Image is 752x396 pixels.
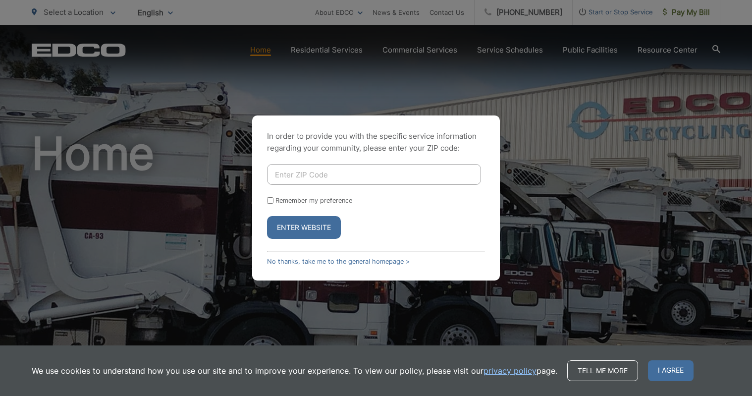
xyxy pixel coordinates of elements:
p: In order to provide you with the specific service information regarding your community, please en... [267,130,485,154]
a: No thanks, take me to the general homepage > [267,258,410,265]
p: We use cookies to understand how you use our site and to improve your experience. To view our pol... [32,365,557,377]
a: Tell me more [567,360,638,381]
a: privacy policy [483,365,537,377]
span: I agree [648,360,694,381]
button: Enter Website [267,216,341,239]
input: Enter ZIP Code [267,164,481,185]
label: Remember my preference [275,197,352,204]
